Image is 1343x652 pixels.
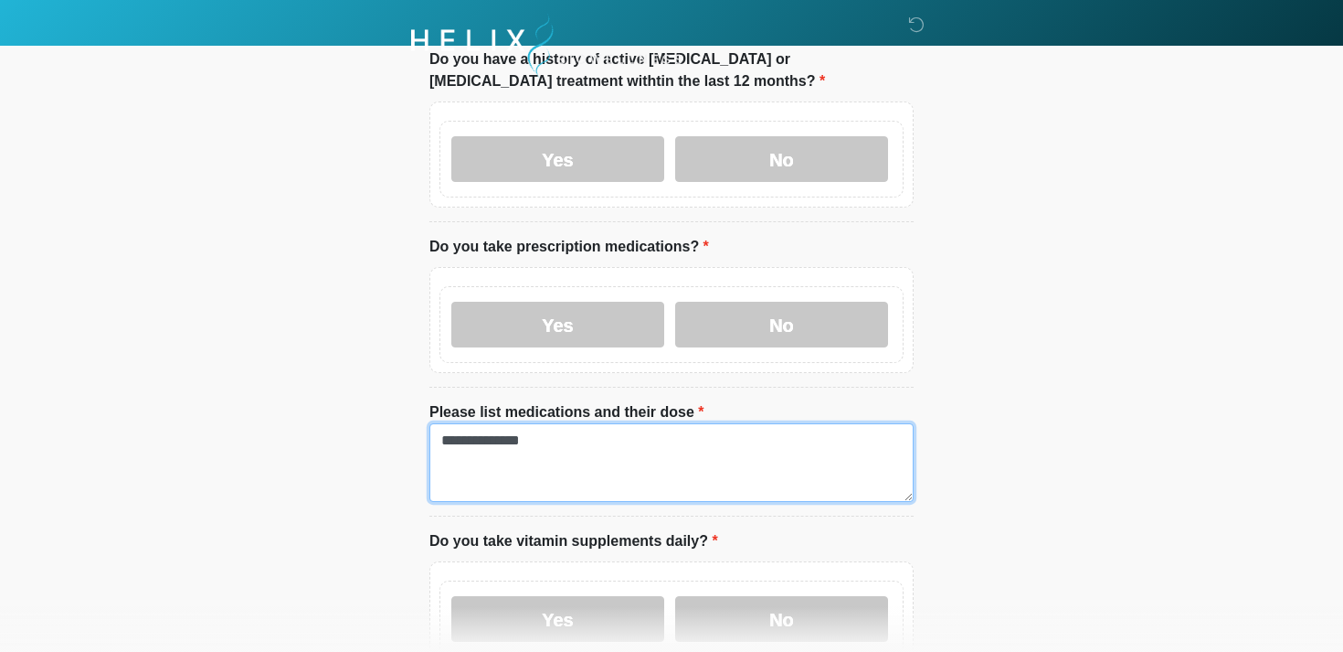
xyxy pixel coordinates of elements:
[451,596,664,642] label: Yes
[411,14,682,79] img: Helix Biowellness Logo
[429,236,709,258] label: Do you take prescription medications?
[675,136,888,182] label: No
[429,530,718,552] label: Do you take vitamin supplements daily?
[675,302,888,347] label: No
[675,596,888,642] label: No
[451,136,664,182] label: Yes
[429,401,704,423] label: Please list medications and their dose
[451,302,664,347] label: Yes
